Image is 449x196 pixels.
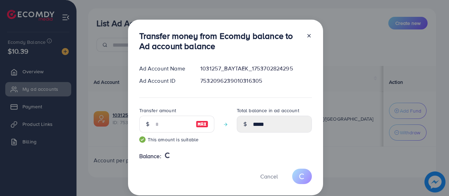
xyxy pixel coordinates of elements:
span: Cancel [260,173,278,180]
div: Ad Account ID [134,77,195,85]
img: image [196,120,208,128]
label: Total balance in ad account [237,107,299,114]
img: guide [139,136,146,143]
label: Transfer amount [139,107,176,114]
button: Cancel [252,169,287,184]
div: 7532096239010316305 [195,77,317,85]
div: 1031257_BAYTAEK_1753702824295 [195,65,317,73]
span: Balance: [139,152,161,160]
div: Ad Account Name [134,65,195,73]
small: This amount is suitable [139,136,214,143]
h3: Transfer money from Ecomdy balance to Ad account balance [139,31,301,51]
